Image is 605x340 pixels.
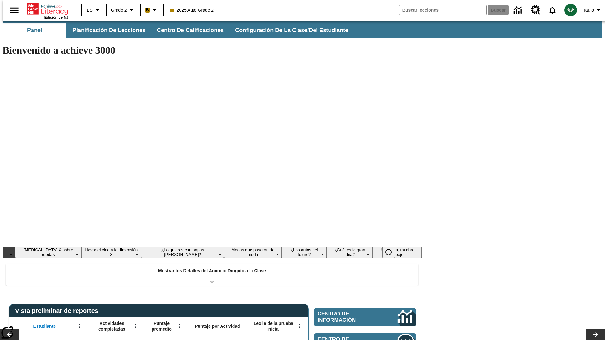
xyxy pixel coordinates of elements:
a: Centro de recursos, Se abrirá en una pestaña nueva. [527,2,544,19]
span: Edición de NJ [44,15,68,19]
span: Grado 2 [111,7,127,14]
button: Carrusel de lecciones, seguir [586,329,605,340]
a: Portada [27,3,68,15]
span: Tauto [583,7,594,14]
button: Escoja un nuevo avatar [561,2,581,18]
button: Abrir menú [75,321,84,331]
div: Subbarra de navegación [3,21,602,38]
a: Notificaciones [544,2,561,18]
button: Grado: Grado 2, Elige un grado [108,4,138,16]
a: Centro de información [314,308,416,326]
span: Estudiante [33,323,56,329]
button: Centro de calificaciones [152,23,229,38]
div: Mostrar los Detalles del Anuncio Dirigido a la Clase [6,264,418,286]
span: Lexile de la prueba inicial [251,320,297,332]
button: Diapositiva 6 ¿Cuál es la gran idea? [327,246,372,258]
span: Vista preliminar de reportes [15,307,101,314]
button: Configuración de la clase/del estudiante [230,23,353,38]
span: ES [87,7,93,14]
button: Perfil/Configuración [581,4,605,16]
a: Centro de información [510,2,527,19]
h1: Bienvenido a achieve 3000 [3,44,422,56]
span: Puntaje por Actividad [195,323,240,329]
div: Portada [27,2,68,19]
div: Subbarra de navegación [3,23,354,38]
button: Boost El color de la clase es anaranjado claro. Cambiar el color de la clase. [142,4,161,16]
button: Abrir menú [175,321,184,331]
p: Mostrar los Detalles del Anuncio Dirigido a la Clase [158,268,266,274]
button: Diapositiva 2 Llevar el cine a la dimensión X [81,246,141,258]
button: Diapositiva 1 Rayos X sobre ruedas [15,246,81,258]
button: Abrir menú [295,321,304,331]
button: Abrir el menú lateral [5,1,24,20]
button: Pausar [382,246,395,258]
input: Buscar campo [399,5,486,15]
button: Diapositiva 3 ¿Lo quieres con papas fritas? [141,246,224,258]
button: Abrir menú [131,321,140,331]
span: Centro de información [318,311,377,323]
div: Pausar [382,246,401,258]
button: Lenguaje: ES, Selecciona un idioma [84,4,104,16]
button: Diapositiva 5 ¿Los autos del futuro? [282,246,327,258]
span: B [146,6,149,14]
button: Panel [3,23,66,38]
button: Diapositiva 7 Una idea, mucho trabajo [372,246,422,258]
span: 2025 Auto Grade 2 [170,7,214,14]
span: Actividades completadas [91,320,133,332]
span: Puntaje promedio [147,320,177,332]
img: avatar image [564,4,577,16]
button: Planificación de lecciones [67,23,151,38]
button: Diapositiva 4 Modas que pasaron de moda [224,246,282,258]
